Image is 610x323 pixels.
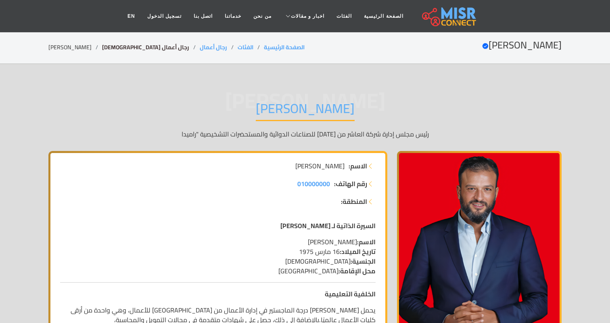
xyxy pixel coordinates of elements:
[247,8,277,24] a: من نحن
[256,101,355,121] h1: [PERSON_NAME]
[102,42,189,52] a: رجال أعمال [DEMOGRAPHIC_DATA]
[338,265,376,277] strong: محل الإقامة:
[341,197,367,206] strong: المنطقة:
[48,43,102,52] li: [PERSON_NAME]
[278,8,331,24] a: اخبار و مقالات
[291,13,325,20] span: اخبار و مقالات
[295,161,345,171] span: [PERSON_NAME]
[422,6,476,26] img: main.misr_connect
[340,245,376,258] strong: تاريخ الميلاد:
[357,236,376,248] strong: الاسم:
[188,8,219,24] a: اتصل بنا
[325,288,376,300] strong: الخلفية التعليمية
[60,237,376,276] p: [PERSON_NAME] 16 مارس 1975 [DEMOGRAPHIC_DATA] [GEOGRAPHIC_DATA]
[330,8,358,24] a: الفئات
[482,43,489,49] svg: Verified account
[358,8,409,24] a: الصفحة الرئيسية
[334,179,367,189] strong: رقم الهاتف:
[349,161,367,171] strong: الاسم:
[482,40,562,51] h2: [PERSON_NAME]
[297,178,330,190] span: 010000000
[48,129,562,139] p: رئيس مجلس إدارة شركة العاشر من [DATE] للصناعات الدوائية والمستحضرات التشخيصية "راميدا
[351,255,376,267] strong: الجنسية:
[121,8,141,24] a: EN
[238,42,253,52] a: الفئات
[200,42,227,52] a: رجال أعمال
[264,42,305,52] a: الصفحة الرئيسية
[141,8,188,24] a: تسجيل الدخول
[297,179,330,189] a: 010000000
[280,220,376,232] strong: السيرة الذاتية لـ [PERSON_NAME]
[219,8,247,24] a: خدماتنا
